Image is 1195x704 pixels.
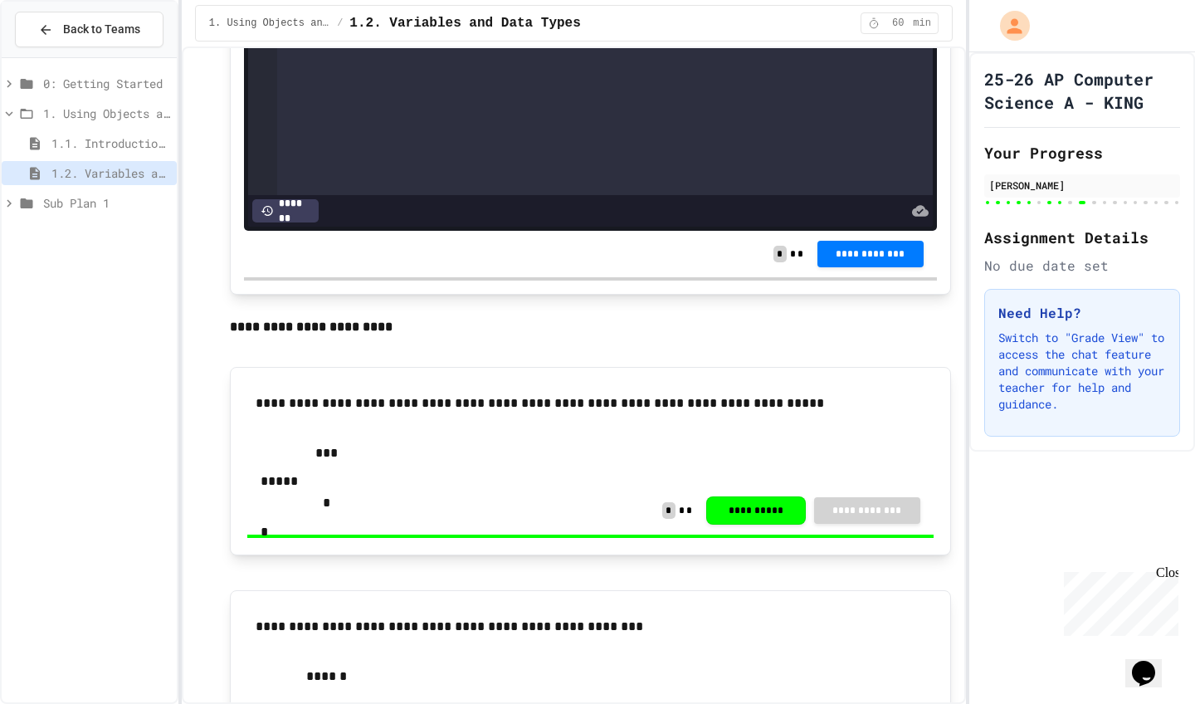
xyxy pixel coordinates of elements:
span: Sub Plan 1 [43,194,170,212]
span: min [913,17,931,30]
span: Back to Teams [63,21,140,38]
h3: Need Help? [998,303,1166,323]
span: 1. Using Objects and Methods [209,17,330,30]
h2: Your Progress [984,141,1180,164]
span: / [337,17,343,30]
div: [PERSON_NAME] [989,178,1175,193]
iframe: chat widget [1125,638,1178,687]
iframe: chat widget [1057,565,1178,636]
p: Switch to "Grade View" to access the chat feature and communicate with your teacher for help and ... [998,330,1166,413]
span: 60 [885,17,911,30]
span: 1.1. Introduction to Algorithms, Programming, and Compilers [51,134,170,152]
span: 1.2. Variables and Data Types [51,164,170,182]
h1: 25-26 AP Computer Science A - KING [984,67,1180,114]
span: 1.2. Variables and Data Types [349,13,580,33]
div: My Account [983,7,1034,45]
div: Chat with us now!Close [7,7,115,105]
button: Back to Teams [15,12,163,47]
h2: Assignment Details [984,226,1180,249]
span: 1. Using Objects and Methods [43,105,170,122]
span: 0: Getting Started [43,75,170,92]
div: No due date set [984,256,1180,276]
